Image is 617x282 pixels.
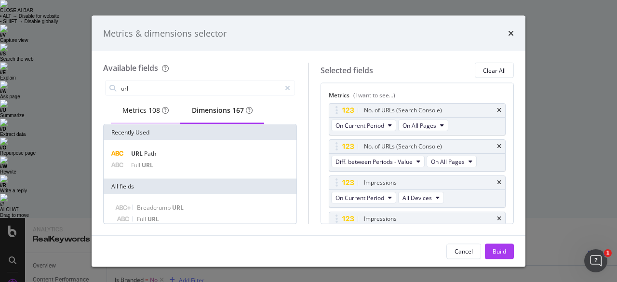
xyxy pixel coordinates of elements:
span: Full [137,215,148,223]
span: URL [148,215,159,223]
button: Build [485,243,514,259]
div: times [497,216,501,222]
iframe: Intercom live chat [584,249,607,272]
div: Impressions [364,214,397,224]
div: Build [493,247,506,255]
button: Cancel [446,243,481,259]
div: Cancel [455,247,473,255]
span: 1 [604,249,612,257]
